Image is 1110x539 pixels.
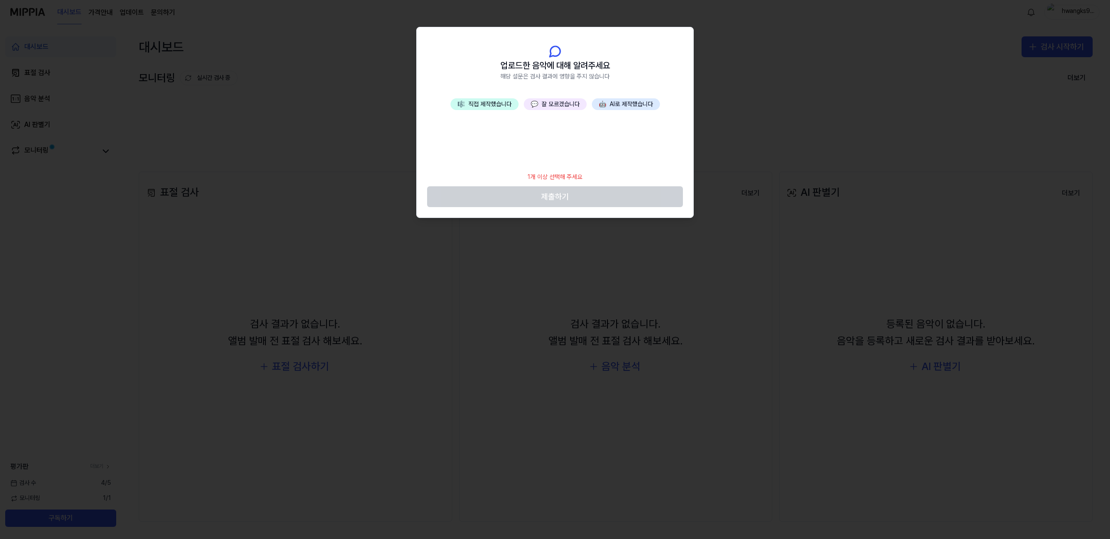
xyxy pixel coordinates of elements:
span: 💬 [531,101,538,107]
button: 🎼직접 제작했습니다 [451,98,519,110]
span: 업로드한 음악에 대해 알려주세요 [500,58,610,72]
span: 해당 설문은 검사 결과에 영향을 주지 않습니다 [500,72,610,81]
button: 🤖AI로 제작했습니다 [592,98,660,110]
button: 💬잘 모르겠습니다 [524,98,587,110]
div: 1개 이상 선택해 주세요 [522,168,588,187]
span: 🤖 [599,101,606,107]
span: 🎼 [457,101,465,107]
